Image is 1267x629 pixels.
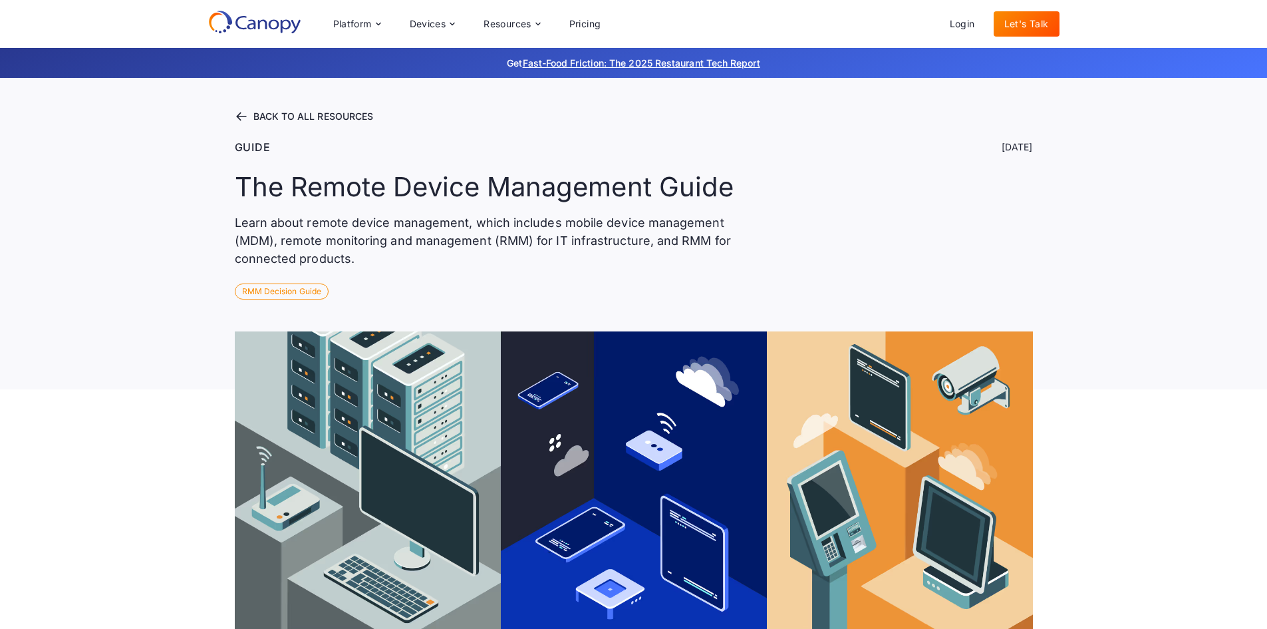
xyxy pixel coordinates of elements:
[399,11,466,37] div: Devices
[333,19,372,29] div: Platform
[235,171,734,203] h1: The Remote Device Management Guide
[559,11,612,37] a: Pricing
[1002,140,1032,154] div: [DATE]
[308,56,960,70] p: Get
[410,19,446,29] div: Devices
[235,214,763,268] p: Learn about remote device management, which includes mobile device management (MDM), remote monit...
[235,139,271,155] div: Guide
[235,284,329,300] div: RMM Decision Guide
[994,11,1059,37] a: Let's Talk
[484,19,531,29] div: Resources
[473,11,550,37] div: Resources
[253,112,374,121] div: BACK TO ALL RESOURCES
[523,57,760,69] a: Fast-Food Friction: The 2025 Restaurant Tech Report
[235,110,1033,123] a: BACK TO ALL RESOURCES
[323,11,391,37] div: Platform
[939,11,986,37] a: Login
